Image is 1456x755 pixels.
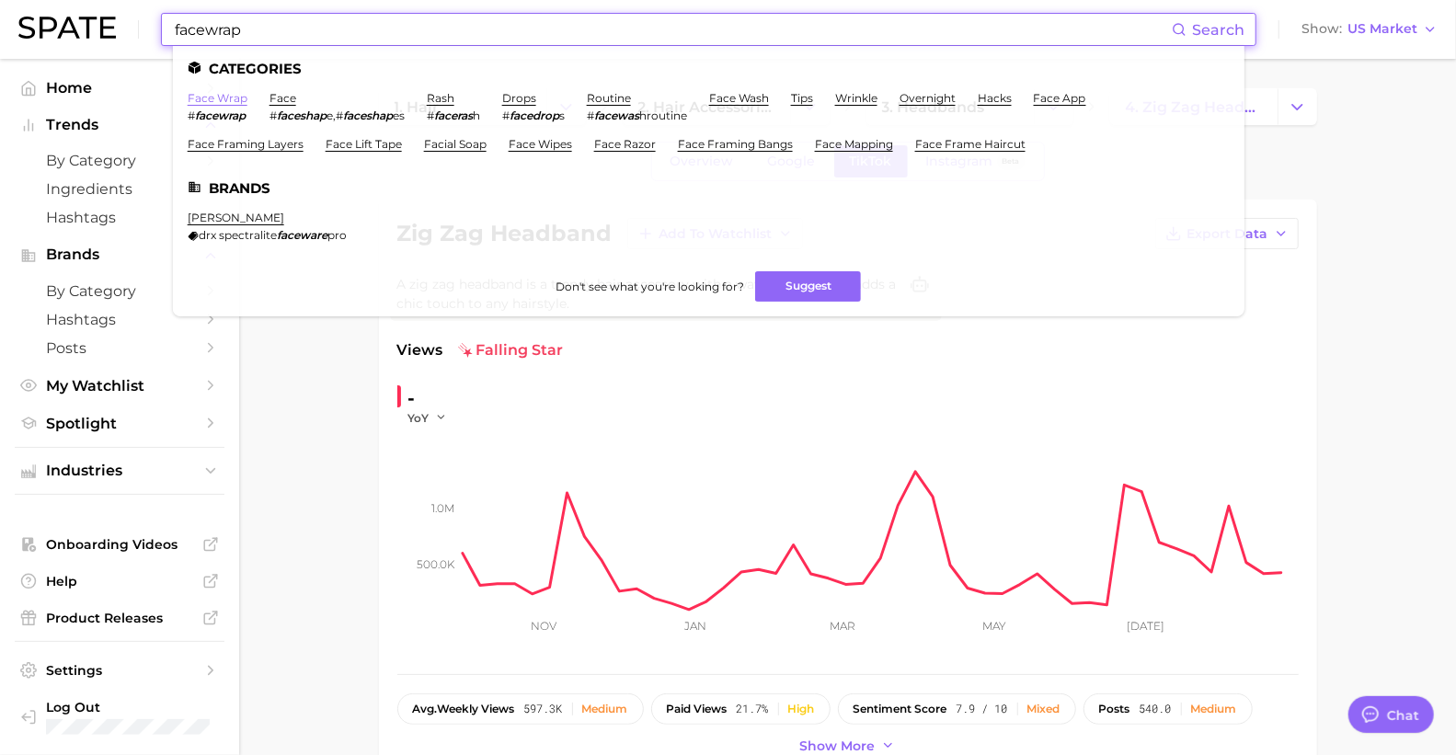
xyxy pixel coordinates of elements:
span: Show more [800,738,876,754]
a: wrinkle [835,91,877,105]
div: - [408,383,460,413]
button: ShowUS Market [1297,17,1442,41]
button: Industries [15,457,224,485]
a: My Watchlist [15,372,224,400]
span: Industries [46,463,193,479]
tspan: 500.0k [417,557,455,571]
span: h [473,109,480,122]
em: faceshap [343,109,393,122]
a: face app [1034,91,1086,105]
div: Mixed [1027,703,1060,715]
span: # [269,109,277,122]
span: 540.0 [1140,703,1172,715]
button: paid views21.7%High [651,693,831,725]
a: Help [15,567,224,595]
span: # [336,109,343,122]
span: 597.3k [524,703,563,715]
span: Hashtags [46,311,193,328]
a: tips [791,91,813,105]
span: Product Releases [46,610,193,626]
span: US Market [1347,24,1417,34]
div: , [269,109,405,122]
span: weekly views [413,703,515,715]
span: Show [1301,24,1342,34]
img: SPATE [18,17,116,39]
a: face wash [709,91,769,105]
div: Medium [1191,703,1237,715]
button: sentiment score7.9 / 10Mixed [838,693,1076,725]
a: Onboarding Videos [15,531,224,558]
span: Spotlight [46,415,193,432]
a: by Category [15,146,224,175]
tspan: Nov [531,619,557,633]
span: # [502,109,510,122]
span: # [427,109,434,122]
span: Help [46,573,193,589]
span: by Category [46,152,193,169]
button: Brands [15,241,224,269]
span: YoY [408,410,430,426]
a: face framing bangs [678,137,793,151]
em: faceras [434,109,473,122]
span: Posts [46,339,193,357]
span: s [559,109,565,122]
a: overnight [900,91,956,105]
span: falling star [458,339,564,361]
a: facial soap [424,137,487,151]
button: Trends [15,111,224,139]
span: sentiment score [854,703,947,715]
span: paid views [667,703,728,715]
a: drops [502,91,536,105]
em: facewas [594,109,639,122]
a: face wipes [509,137,572,151]
button: Change Category [1278,88,1317,125]
span: Views [397,339,443,361]
em: facewrap [195,109,246,122]
li: Brands [188,180,1230,196]
abbr: average [413,702,438,715]
a: Ingredients [15,175,224,203]
span: Search [1192,21,1244,39]
a: Hashtags [15,203,224,232]
span: # [587,109,594,122]
li: Categories [188,61,1230,76]
em: facedrop [510,109,559,122]
span: Settings [46,662,193,679]
span: Trends [46,117,193,133]
button: avg.weekly views597.3kMedium [397,693,644,725]
tspan: Mar [829,619,854,633]
button: Suggest [755,271,861,302]
a: face razor [594,137,656,151]
a: face framing layers [188,137,304,151]
span: 7.9 / 10 [957,703,1008,715]
button: posts540.0Medium [1083,693,1253,725]
span: 21.7% [737,703,769,715]
a: Settings [15,657,224,684]
em: faceware [277,228,327,242]
a: Posts [15,334,224,362]
a: by Category [15,277,224,305]
span: Hashtags [46,209,193,226]
a: face wrap [188,91,247,105]
span: Ingredients [46,180,193,198]
a: face frame haircut [915,137,1026,151]
a: Log out. Currently logged in with e-mail unhokang@lghnh.com. [15,693,224,740]
tspan: May [981,619,1005,633]
span: Log Out [46,699,210,715]
a: face mapping [815,137,893,151]
span: posts [1099,703,1130,715]
div: High [788,703,815,715]
span: Home [46,79,193,97]
span: My Watchlist [46,377,193,395]
span: by Category [46,282,193,300]
a: routine [587,91,631,105]
a: Home [15,74,224,102]
a: Spotlight [15,409,224,438]
span: Don't see what you're looking for? [556,280,744,293]
img: falling star [458,343,473,358]
a: face lift tape [326,137,402,151]
a: Product Releases [15,604,224,632]
span: drx spectralite [199,228,277,242]
div: Medium [582,703,628,715]
a: [PERSON_NAME] [188,211,284,224]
